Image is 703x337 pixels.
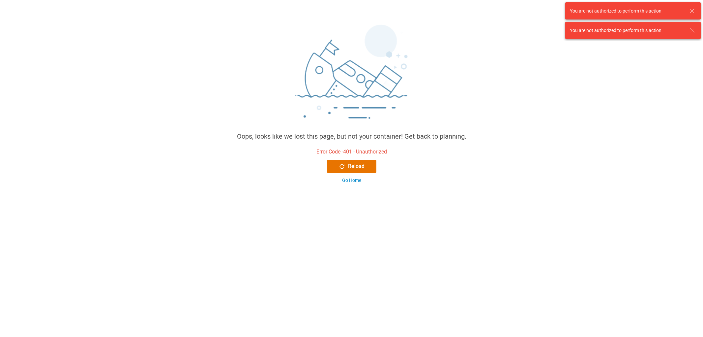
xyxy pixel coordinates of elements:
[342,177,361,184] div: Go Home
[237,131,466,141] div: Oops, looks like we lost this page, but not your container! Get back to planning.
[316,148,387,156] div: Error Code - 401 - Unauthorized
[338,162,365,170] div: Reload
[570,27,683,34] div: You are not authorized to perform this action
[327,177,376,184] button: Go Home
[253,22,451,131] img: sinking_ship.png
[570,8,683,15] div: You are not authorized to perform this action
[327,160,376,173] button: Reload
